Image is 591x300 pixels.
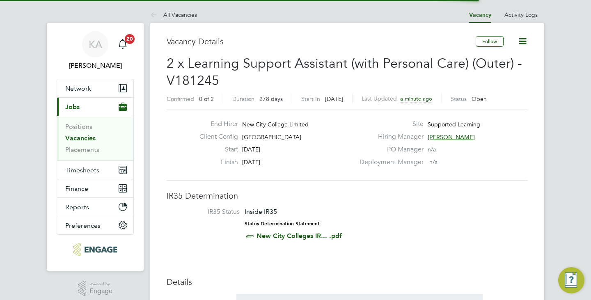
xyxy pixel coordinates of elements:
span: 20 [125,34,135,44]
span: Inside IR35 [245,208,277,215]
button: Network [57,79,133,97]
a: Placements [65,146,99,153]
a: Powered byEngage [78,281,113,296]
span: Network [65,85,91,92]
a: Activity Logs [504,11,538,18]
a: Positions [65,123,92,131]
span: Preferences [65,222,101,229]
button: Follow [476,36,504,47]
a: All Vacancies [150,11,197,18]
a: Vacancy [469,11,491,18]
nav: Main navigation [47,23,144,271]
span: [DATE] [242,146,260,153]
span: Timesheets [65,166,99,174]
span: n/a [429,158,438,166]
span: [PERSON_NAME] [428,133,475,141]
label: PO Manager [355,145,424,154]
button: Preferences [57,216,133,234]
span: [DATE] [242,158,260,166]
span: Jobs [65,103,80,111]
span: 278 days [259,95,283,103]
div: Jobs [57,116,133,160]
button: Jobs [57,98,133,116]
label: IR35 Status [175,208,240,216]
a: Vacancies [65,134,96,142]
span: [GEOGRAPHIC_DATA] [242,133,301,141]
label: Duration [232,95,254,103]
a: KA[PERSON_NAME] [57,31,134,71]
a: Go to home page [57,243,134,256]
label: Last Updated [362,95,397,102]
label: Deployment Manager [355,158,424,167]
label: Confirmed [167,95,194,103]
span: n/a [428,146,436,153]
span: 2 x Learning Support Assistant (with Personal Care) (Outer) - V181245 [167,55,522,89]
label: Finish [193,158,238,167]
span: a minute ago [400,95,432,102]
a: 20 [115,31,131,57]
span: New City College Limited [242,121,309,128]
label: Status [451,95,467,103]
button: Finance [57,179,133,197]
span: Kira Alani [57,61,134,71]
button: Reports [57,198,133,216]
h3: IR35 Determination [167,190,528,201]
label: Hiring Manager [355,133,424,141]
span: [DATE] [325,95,343,103]
img: axcis-logo-retina.png [73,243,117,256]
label: Client Config [193,133,238,141]
span: 0 of 2 [199,95,214,103]
label: Start In [301,95,320,103]
span: Powered by [89,281,112,288]
span: Finance [65,185,88,192]
h3: Vacancy Details [167,36,476,47]
strong: Status Determination Statement [245,221,320,227]
a: New City Colleges IR... .pdf [257,232,342,240]
span: Engage [89,288,112,295]
span: Reports [65,203,89,211]
button: Engage Resource Center [558,267,584,293]
span: Open [472,95,487,103]
button: Timesheets [57,161,133,179]
span: KA [89,39,102,50]
span: Supported Learning [428,121,480,128]
label: Site [355,120,424,128]
label: End Hirer [193,120,238,128]
h3: Details [167,277,528,287]
label: Start [193,145,238,154]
